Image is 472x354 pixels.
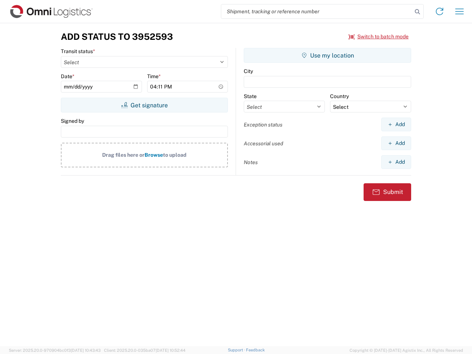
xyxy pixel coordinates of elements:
[71,348,101,353] span: [DATE] 10:43:43
[61,31,173,42] h3: Add Status to 3952593
[381,155,411,169] button: Add
[163,152,187,158] span: to upload
[244,121,282,128] label: Exception status
[104,348,185,353] span: Client: 2025.20.0-035ba07
[102,152,145,158] span: Drag files here or
[246,348,265,352] a: Feedback
[381,118,411,131] button: Add
[381,136,411,150] button: Add
[244,159,258,166] label: Notes
[348,31,409,43] button: Switch to batch mode
[61,98,228,112] button: Get signature
[61,118,84,124] label: Signed by
[228,348,246,352] a: Support
[244,48,411,63] button: Use my location
[244,93,257,100] label: State
[61,73,74,80] label: Date
[364,183,411,201] button: Submit
[145,152,163,158] span: Browse
[156,348,185,353] span: [DATE] 10:52:44
[330,93,349,100] label: Country
[350,347,463,354] span: Copyright © [DATE]-[DATE] Agistix Inc., All Rights Reserved
[221,4,412,18] input: Shipment, tracking or reference number
[9,348,101,353] span: Server: 2025.20.0-970904bc0f3
[244,140,283,147] label: Accessorial used
[244,68,253,74] label: City
[61,48,95,55] label: Transit status
[147,73,161,80] label: Time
